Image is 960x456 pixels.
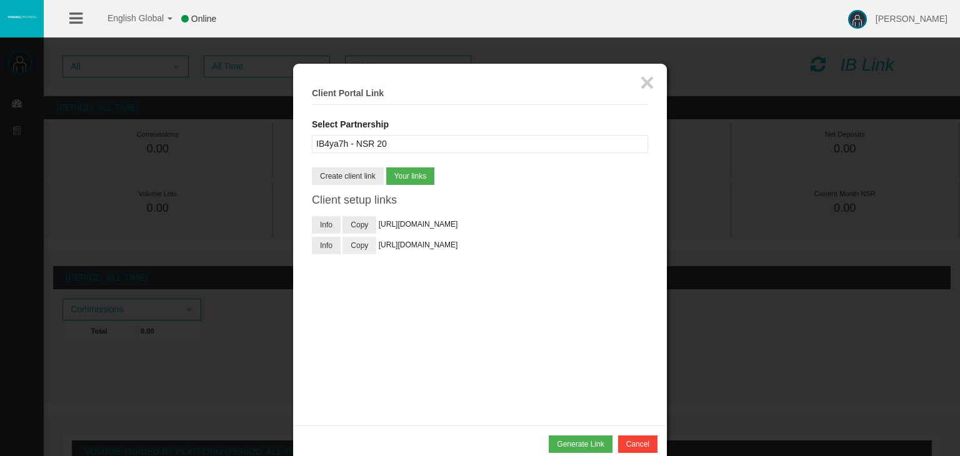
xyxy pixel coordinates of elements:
b: Client Portal Link [312,88,384,98]
span: English Global [91,13,164,23]
img: user-image [848,10,867,29]
button: Cancel [618,435,657,453]
img: logo.svg [6,14,37,19]
button: Copy [342,216,376,234]
span: Online [191,14,216,24]
button: Generate Link [549,435,612,453]
div: IB4ya7h - NSR 20 [312,135,648,153]
button: Your links [386,167,435,185]
button: Info [312,216,341,234]
span: [URL][DOMAIN_NAME] [379,240,458,249]
button: Info [312,237,341,254]
button: × [640,70,654,95]
button: Copy [342,237,376,254]
button: Create client link [312,167,384,185]
label: Select Partnership [312,117,389,132]
span: [URL][DOMAIN_NAME] [379,220,458,229]
span: [PERSON_NAME] [876,14,947,24]
h4: Client setup links [312,194,648,207]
